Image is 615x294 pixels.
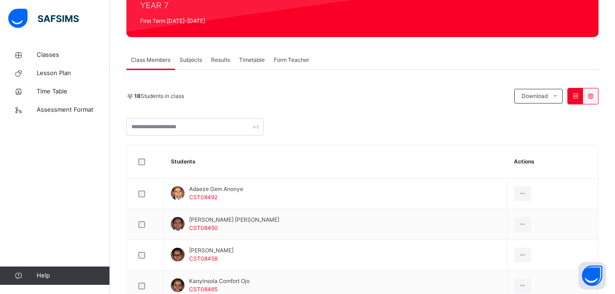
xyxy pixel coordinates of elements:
[507,145,598,179] th: Actions
[134,92,184,100] span: Students in class
[578,262,606,289] button: Open asap
[189,194,218,201] span: CST08492
[239,56,265,64] span: Timetable
[164,145,507,179] th: Students
[522,92,548,100] span: Download
[37,105,110,114] span: Assessment Format
[189,246,234,255] span: [PERSON_NAME]
[189,185,243,193] span: Adaeze Gem Anonye
[37,50,110,60] span: Classes
[37,69,110,78] span: Lesson Plan
[37,87,110,96] span: Time Table
[189,277,250,285] span: Kanyinsola Comfort Ojo
[131,56,170,64] span: Class Members
[189,224,218,231] span: CST08450
[180,56,202,64] span: Subjects
[189,286,218,293] span: CST08465
[37,271,109,280] span: Help
[189,216,279,224] span: [PERSON_NAME] [PERSON_NAME]
[189,255,218,262] span: CST08458
[8,9,79,28] img: safsims
[211,56,230,64] span: Results
[134,93,141,99] b: 18
[274,56,309,64] span: Form Teacher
